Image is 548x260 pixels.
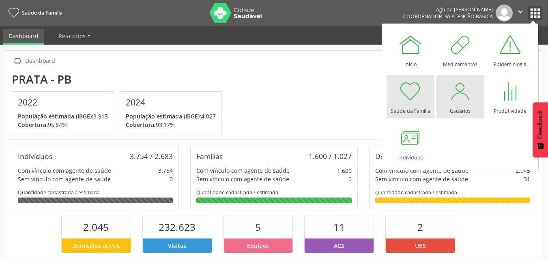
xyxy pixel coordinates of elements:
[58,32,86,40] span: Relatórios
[247,241,269,250] span: Equipes
[24,55,56,67] div: Dashboard
[126,97,216,107] h4: 2024
[516,7,525,16] i: 
[528,6,542,20] button: apps
[12,55,24,67] i: 
[126,120,216,129] p: 93,17%
[333,220,345,234] span: 11
[387,122,434,165] a: Indivíduos
[18,121,48,129] span: Cobertura:
[196,175,289,183] div: Sem vínculo com agente de saúde
[337,166,352,175] div: 1.600
[513,4,528,21] button: 
[375,175,468,183] div: Sem vínculo com agente de saúde
[436,28,484,72] a: Medicamentos
[348,175,352,183] div: 0
[168,241,186,250] span: Visitas
[170,175,173,183] div: 0
[496,4,513,21] img: img
[126,112,216,120] p: 4.027
[126,121,156,129] span: Cobertura:
[18,112,93,120] span: População estimada (IBGE):
[196,166,290,175] div: Com vínculo com agente de saúde
[18,152,52,161] div: Indivíduos
[18,189,173,196] div: Quantidade cadastrada / estimada
[403,6,493,13] div: Aguida [PERSON_NAME]
[533,102,548,157] button: Feedback - Mostrar pesquisa
[403,13,493,20] span: Coordenador da Atenção Básica
[196,189,351,196] div: Quantidade cadastrada / estimada
[12,55,56,67] a:  Dashboard
[309,152,352,161] div: 1.600 / 1.027
[83,220,109,234] span: 2.045
[130,152,173,161] div: 3.754 / 2.683
[196,152,223,161] div: Famílias
[6,6,62,19] a: Saúde da Família
[436,75,484,118] a: Usuários
[22,9,62,16] span: Saúde da Família
[18,120,108,129] p: 95,84%
[159,220,196,234] span: 232.623
[334,241,344,250] span: ACS
[375,152,409,161] div: Domicílios
[255,220,261,234] span: 5
[486,75,534,118] a: Produtividade
[516,166,530,175] div: 2.045
[486,28,534,72] a: Epidemiologia
[417,220,423,234] span: 2
[126,112,201,120] span: População estimada (IBGE):
[18,175,111,183] div: Sem vínculo com agente de saúde
[3,29,44,45] a: Dashboard
[18,112,108,120] p: 3.915
[158,166,173,175] div: 3.754
[524,175,530,183] div: 31
[375,166,468,175] div: Com vínculo com agente de saúde
[415,241,426,250] span: UBS
[18,166,111,175] div: Com vínculo com agente de saúde
[72,241,120,250] span: Domicílios ativos
[387,75,434,118] a: Saúde da Família
[18,97,108,107] h4: 2022
[387,28,434,72] a: Início
[53,29,96,43] a: Relatórios
[12,73,228,86] div: Prata - PB
[537,110,544,139] span: Feedback
[375,189,530,196] div: Quantidade cadastrada / estimada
